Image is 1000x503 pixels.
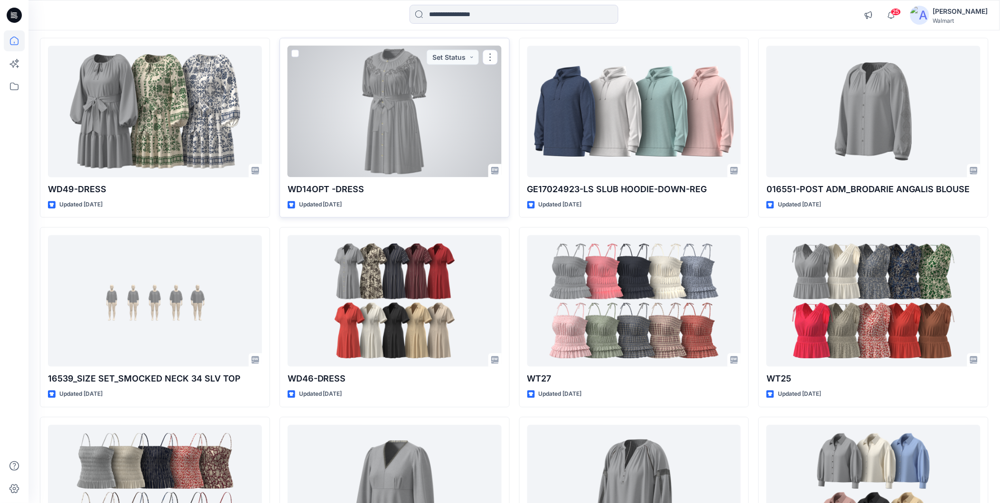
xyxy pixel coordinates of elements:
p: WT27 [527,373,741,386]
p: Updated [DATE] [778,200,821,210]
a: 16539_SIZE SET_SMOCKED NECK 34 SLV TOP [48,235,262,367]
p: 016551-POST ADM_BRODARIE ANGALIS BLOUSE [766,183,981,196]
a: WT25 [766,235,981,367]
a: WD14OPT -DRESS [288,46,502,177]
a: WD49-DRESS [48,46,262,177]
a: WD46-DRESS [288,235,502,367]
a: GE17024923-LS SLUB HOODIE-DOWN-REG [527,46,741,177]
p: WD49-DRESS [48,183,262,196]
p: Updated [DATE] [539,200,582,210]
p: Updated [DATE] [539,390,582,400]
p: WT25 [766,373,981,386]
p: WD46-DRESS [288,373,502,386]
span: 25 [891,8,901,16]
a: WT27 [527,235,741,367]
p: 16539_SIZE SET_SMOCKED NECK 34 SLV TOP [48,373,262,386]
a: 016551-POST ADM_BRODARIE ANGALIS BLOUSE [766,46,981,177]
div: Walmart [933,17,988,24]
p: Updated [DATE] [299,200,342,210]
p: Updated [DATE] [778,390,821,400]
img: avatar [910,6,929,25]
p: Updated [DATE] [59,200,103,210]
p: WD14OPT -DRESS [288,183,502,196]
p: Updated [DATE] [59,390,103,400]
p: Updated [DATE] [299,390,342,400]
p: GE17024923-LS SLUB HOODIE-DOWN-REG [527,183,741,196]
div: [PERSON_NAME] [933,6,988,17]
